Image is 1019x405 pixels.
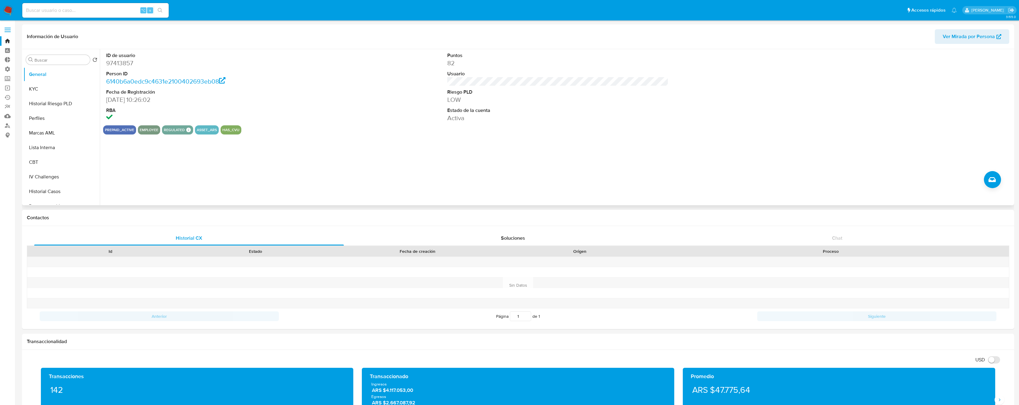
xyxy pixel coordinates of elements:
span: Accesos rápidos [911,7,945,13]
button: Perfiles [23,111,100,126]
div: Id [42,248,179,254]
button: Buscar [28,57,33,62]
span: Ver Mirada por Persona [943,29,995,44]
button: regulated [164,129,185,131]
button: Historial Casos [23,184,100,199]
dt: Person ID [106,70,327,77]
button: General [23,67,100,82]
dt: Estado de la cuenta [447,107,668,114]
span: Historial CX [176,235,202,242]
span: Chat [832,235,842,242]
h1: Contactos [27,215,1009,221]
button: CBT [23,155,100,170]
button: prepaid_active [105,129,134,131]
p: federico.luaces@mercadolibre.com [971,7,1006,13]
span: Soluciones [501,235,525,242]
dd: LOW [447,95,668,104]
button: IV Challenges [23,170,100,184]
div: Proceso [657,248,1005,254]
button: Marcas AML [23,126,100,140]
button: Historial Riesgo PLD [23,96,100,111]
button: Siguiente [757,311,996,321]
dt: Puntos [447,52,668,59]
dt: RBA [106,107,327,114]
a: Notificaciones [952,8,957,13]
button: Lista Interna [23,140,100,155]
input: Buscar [34,57,88,63]
dd: 97413857 [106,59,327,67]
input: Buscar usuario o caso... [22,6,169,14]
dt: ID de usuario [106,52,327,59]
button: KYC [23,82,100,96]
span: ⌥ [141,7,146,13]
span: Página de [496,311,540,321]
dt: Riesgo PLD [447,89,668,95]
a: 6140b6a0edc9c4631e2100402693eb08 [106,77,225,86]
div: Origen [512,248,648,254]
a: Salir [1008,7,1014,13]
button: employee [140,129,158,131]
button: has_cvu [222,129,239,131]
h1: Transaccionalidad [27,339,1009,345]
span: 1 [538,313,540,319]
dd: Activa [447,114,668,122]
button: search-icon [154,6,166,15]
dt: Fecha de Registración [106,89,327,95]
dd: 82 [447,59,668,67]
button: asset_ars [197,129,217,131]
dd: [DATE] 10:26:02 [106,95,327,104]
button: Documentación [23,199,100,213]
button: Anterior [40,311,279,321]
button: Ver Mirada por Persona [935,29,1009,44]
div: Estado [187,248,324,254]
h1: Información de Usuario [27,34,78,40]
dt: Usuario [447,70,668,77]
div: Fecha de creación [332,248,503,254]
button: Volver al orden por defecto [92,57,97,64]
span: s [149,7,151,13]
